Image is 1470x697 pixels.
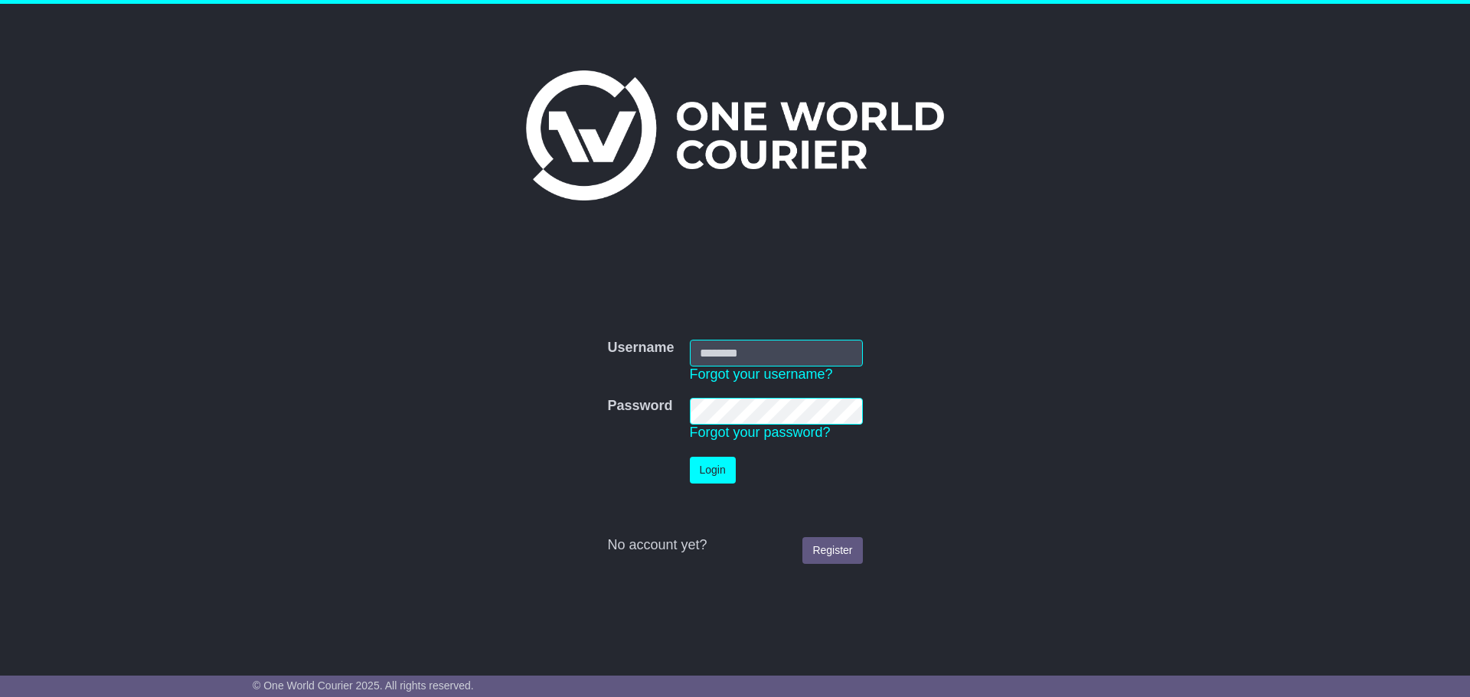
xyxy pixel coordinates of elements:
a: Register [802,537,862,564]
button: Login [690,457,736,484]
div: No account yet? [607,537,862,554]
img: One World [526,70,944,200]
span: © One World Courier 2025. All rights reserved. [253,679,474,692]
a: Forgot your password? [690,425,831,440]
label: Username [607,340,674,357]
label: Password [607,398,672,415]
a: Forgot your username? [690,366,833,382]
